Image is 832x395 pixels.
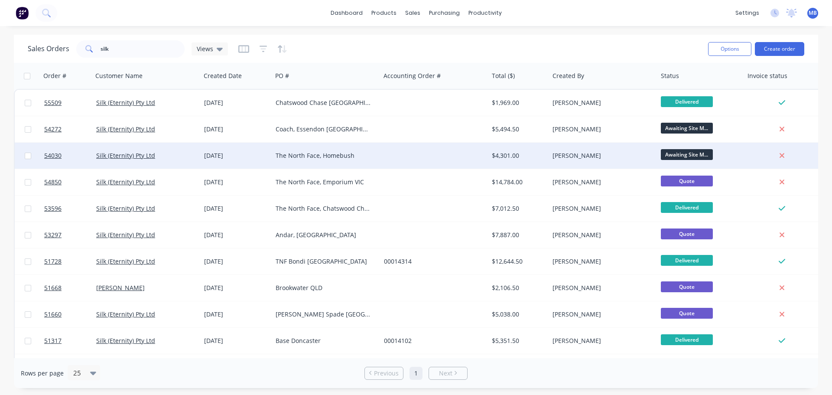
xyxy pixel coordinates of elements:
span: 54850 [44,178,62,186]
div: Order # [43,72,66,80]
span: 51660 [44,310,62,319]
a: Silk (Eternity) Pty Ltd [96,257,155,265]
img: Factory [16,7,29,20]
div: [PERSON_NAME] [552,284,649,292]
a: 51728 [44,248,96,274]
div: sales [401,7,425,20]
div: [PERSON_NAME] [552,310,649,319]
span: MB [809,9,817,17]
div: settings [731,7,764,20]
div: Andar, [GEOGRAPHIC_DATA] [276,231,372,239]
span: 51317 [44,336,62,345]
span: 54030 [44,151,62,160]
input: Search... [101,40,185,58]
div: Invoice status [747,72,787,80]
div: $5,351.50 [492,336,543,345]
span: Quote [661,229,713,239]
div: [PERSON_NAME] [552,151,649,160]
a: 53596 [44,196,96,222]
div: TNF Bondi [GEOGRAPHIC_DATA] [276,257,372,266]
div: Created By [552,72,584,80]
a: Silk (Eternity) Pty Ltd [96,336,155,345]
div: $2,106.50 [492,284,543,292]
button: Options [708,42,751,56]
div: [PERSON_NAME] [552,204,649,213]
div: The North Face, Emporium VIC [276,178,372,186]
a: Silk (Eternity) Pty Ltd [96,178,155,186]
a: Silk (Eternity) Pty Ltd [96,231,155,239]
a: 53297 [44,222,96,248]
span: Rows per page [21,369,64,378]
span: Next [439,369,452,378]
a: 54030 [44,143,96,169]
a: Next page [429,369,467,378]
span: Previous [374,369,399,378]
h1: Sales Orders [28,45,69,53]
div: [DATE] [204,284,269,292]
a: 49881 [44,354,96,380]
div: [PERSON_NAME] [552,125,649,134]
div: productivity [464,7,506,20]
a: 00014102 [384,336,412,345]
span: Delivered [661,202,713,213]
a: Silk (Eternity) Pty Ltd [96,310,155,318]
span: Delivered [661,255,713,266]
span: 51728 [44,257,62,266]
div: Status [661,72,679,80]
span: 54272 [44,125,62,134]
div: Customer Name [95,72,143,80]
div: $5,038.00 [492,310,543,319]
a: Silk (Eternity) Pty Ltd [96,204,155,212]
div: PO # [275,72,289,80]
ul: Pagination [361,367,471,380]
a: 00014314 [384,257,412,265]
span: 53596 [44,204,62,213]
span: Delivered [661,334,713,345]
a: Page 1 is your current page [409,367,422,380]
button: Create order [755,42,804,56]
div: [PERSON_NAME] Spade [GEOGRAPHIC_DATA] [276,310,372,319]
span: 51668 [44,284,62,292]
a: 51660 [44,301,96,327]
a: Silk (Eternity) Pty Ltd [96,151,155,160]
div: Accounting Order # [383,72,441,80]
div: The North Face, Chatswood Chase [276,204,372,213]
span: 53297 [44,231,62,239]
div: $12,644.50 [492,257,543,266]
a: Silk (Eternity) Pty Ltd [96,98,155,107]
div: [DATE] [204,231,269,239]
a: Silk (Eternity) Pty Ltd [96,125,155,133]
div: [DATE] [204,98,269,107]
div: [DATE] [204,125,269,134]
a: 51668 [44,275,96,301]
span: Quote [661,281,713,292]
span: Delivered [661,96,713,107]
div: [PERSON_NAME] [552,98,649,107]
a: 54850 [44,169,96,195]
div: $7,012.50 [492,204,543,213]
a: 51317 [44,328,96,354]
div: [PERSON_NAME] [552,336,649,345]
div: Base Doncaster [276,336,372,345]
div: Coach, Essendon [GEOGRAPHIC_DATA] [276,125,372,134]
a: 55509 [44,90,96,116]
div: [DATE] [204,204,269,213]
div: [PERSON_NAME] [552,257,649,266]
div: $7,887.00 [492,231,543,239]
div: $5,494.50 [492,125,543,134]
div: [DATE] [204,310,269,319]
div: Created Date [204,72,242,80]
div: [DATE] [204,151,269,160]
div: products [367,7,401,20]
span: Awaiting Site M... [661,149,713,160]
span: Quote [661,308,713,319]
div: Brookwater QLD [276,284,372,292]
div: $14,784.00 [492,178,543,186]
div: [DATE] [204,178,269,186]
div: purchasing [425,7,464,20]
div: [DATE] [204,336,269,345]
div: Total ($) [492,72,515,80]
div: Chatswood Chase [GEOGRAPHIC_DATA] [276,98,372,107]
span: Views [197,44,213,53]
span: Quote [661,176,713,186]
